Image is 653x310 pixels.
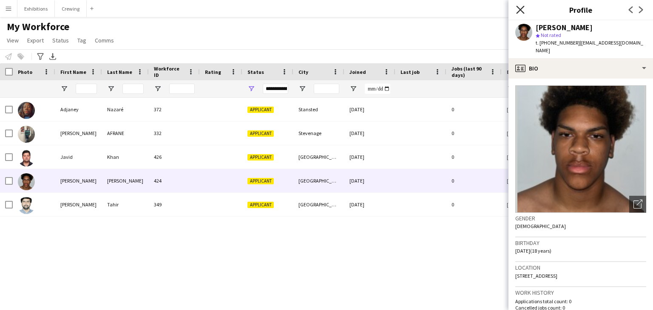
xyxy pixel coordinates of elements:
[247,85,255,93] button: Open Filter Menu
[55,98,102,121] div: Adjaney
[515,289,646,296] h3: Work history
[400,69,420,75] span: Last job
[49,35,72,46] a: Status
[446,145,502,169] div: 0
[60,85,68,93] button: Open Filter Menu
[247,154,274,161] span: Applicant
[344,145,395,169] div: [DATE]
[76,84,97,94] input: First Name Filter Input
[293,121,344,145] div: Stevenage
[314,84,339,94] input: City Filter Input
[515,273,557,279] span: [STREET_ADDRESS]
[154,85,162,93] button: Open Filter Menu
[446,193,502,216] div: 0
[451,65,486,78] span: Jobs (last 90 days)
[247,202,274,208] span: Applicant
[18,126,35,143] img: Augustine AFRANE
[149,169,200,192] div: 424
[154,65,185,78] span: Workforce ID
[107,69,132,75] span: Last Name
[515,223,566,229] span: [DEMOGRAPHIC_DATA]
[446,121,502,145] div: 0
[55,169,102,192] div: [PERSON_NAME]
[24,35,47,46] a: Export
[446,98,502,121] div: 0
[205,69,221,75] span: Rating
[149,193,200,216] div: 349
[507,85,514,93] button: Open Filter Menu
[298,69,308,75] span: City
[344,169,395,192] div: [DATE]
[515,214,646,222] h3: Gender
[536,24,593,31] div: [PERSON_NAME]
[507,69,520,75] span: Email
[18,102,35,119] img: Adjaney Nazaré
[7,20,69,33] span: My Workforce
[508,58,653,79] div: Bio
[365,84,390,94] input: Joined Filter Input
[349,85,357,93] button: Open Filter Menu
[515,264,646,271] h3: Location
[293,193,344,216] div: [GEOGRAPHIC_DATA]
[247,178,274,184] span: Applicant
[293,169,344,192] div: [GEOGRAPHIC_DATA]
[74,35,90,46] a: Tag
[95,37,114,44] span: Comms
[247,107,274,113] span: Applicant
[298,85,306,93] button: Open Filter Menu
[17,0,55,17] button: Exhibitions
[18,69,32,75] span: Photo
[55,0,87,17] button: Crewing
[536,39,580,46] span: t. [PHONE_NUMBER]
[18,197,35,214] img: Muhammad Ali Tahir
[77,37,86,44] span: Tag
[169,84,195,94] input: Workforce ID Filter Input
[293,145,344,169] div: [GEOGRAPHIC_DATA]
[102,193,149,216] div: Tahir
[55,121,102,145] div: [PERSON_NAME]
[52,37,69,44] span: Status
[7,37,19,44] span: View
[515,85,646,213] img: Crew avatar or photo
[536,39,643,54] span: | [EMAIL_ADDRESS][DOMAIN_NAME]
[508,4,653,15] h3: Profile
[91,35,117,46] a: Comms
[102,169,149,192] div: [PERSON_NAME]
[102,98,149,121] div: Nazaré
[48,51,58,62] app-action-btn: Export XLSX
[122,84,144,94] input: Last Name Filter Input
[107,85,115,93] button: Open Filter Menu
[344,98,395,121] div: [DATE]
[349,69,366,75] span: Joined
[55,193,102,216] div: [PERSON_NAME]
[293,98,344,121] div: Stansted
[149,145,200,169] div: 426
[149,121,200,145] div: 332
[27,37,44,44] span: Export
[102,145,149,169] div: Khan
[344,193,395,216] div: [DATE]
[446,169,502,192] div: 0
[515,248,551,254] span: [DATE] (18 years)
[149,98,200,121] div: 372
[18,173,35,190] img: Jerome Weekes
[35,51,45,62] app-action-btn: Advanced filters
[18,149,35,166] img: Javid Khan
[515,298,646,304] p: Applications total count: 0
[541,32,561,38] span: Not rated
[247,130,274,137] span: Applicant
[247,69,264,75] span: Status
[629,196,646,213] div: Open photos pop-in
[60,69,86,75] span: First Name
[55,145,102,169] div: Javid
[3,35,22,46] a: View
[515,239,646,247] h3: Birthday
[344,121,395,145] div: [DATE]
[102,121,149,145] div: AFRANE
